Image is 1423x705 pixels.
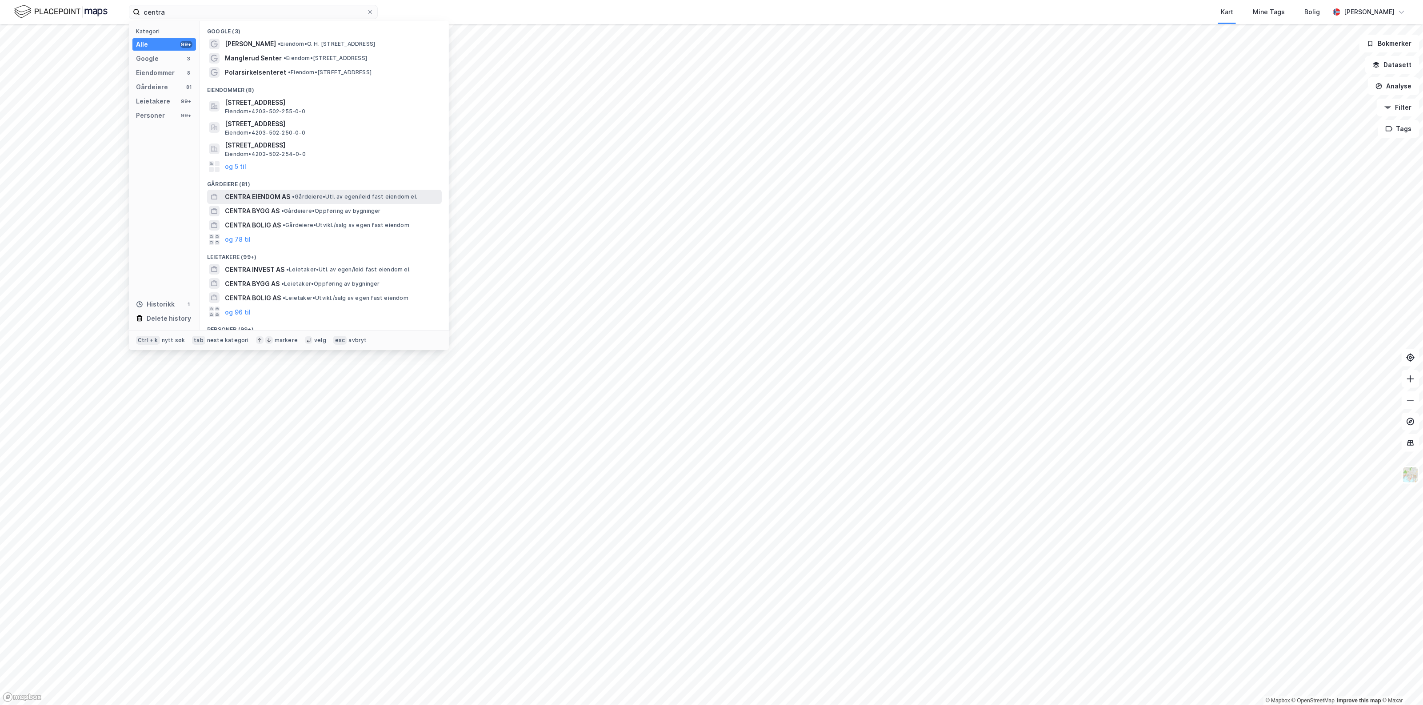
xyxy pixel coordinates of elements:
span: Gårdeiere • Utvikl./salg av egen fast eiendom [283,222,409,229]
span: CENTRA BOLIG AS [225,220,281,231]
span: • [288,69,291,76]
span: [STREET_ADDRESS] [225,119,438,129]
div: Personer [136,110,165,121]
div: Leietakere [136,96,170,107]
div: Gårdeiere (81) [200,174,449,190]
input: Søk på adresse, matrikkel, gårdeiere, leietakere eller personer [140,5,367,19]
a: Mapbox [1266,697,1290,704]
img: logo.f888ab2527a4732fd821a326f86c7f29.svg [14,4,108,20]
span: CENTRA BYGG AS [225,279,280,289]
div: 99+ [180,98,192,105]
span: • [286,266,289,273]
span: Manglerud Senter [225,53,282,64]
span: Eiendom • 4203-502-250-0-0 [225,129,305,136]
span: • [283,295,285,301]
div: avbryt [348,337,367,344]
span: • [283,222,285,228]
button: Analyse [1368,77,1419,95]
span: • [278,40,280,47]
button: og 96 til [225,307,251,317]
span: CENTRA EIENDOM AS [225,191,290,202]
div: 99+ [180,41,192,48]
a: OpenStreetMap [1292,697,1335,704]
img: Z [1402,466,1419,483]
div: Google (3) [200,21,449,37]
div: 81 [185,84,192,91]
span: Eiendom • O. H. [STREET_ADDRESS] [278,40,375,48]
div: Eiendommer (8) [200,80,449,96]
div: Ctrl + k [136,336,160,345]
span: Leietaker • Utl. av egen/leid fast eiendom el. [286,266,411,273]
span: Gårdeiere • Utl. av egen/leid fast eiendom el. [292,193,417,200]
div: Delete history [147,313,191,324]
button: og 78 til [225,234,251,245]
div: 1 [185,301,192,308]
div: Bolig [1304,7,1320,17]
div: Leietakere (99+) [200,247,449,263]
div: Gårdeiere [136,82,168,92]
span: [STREET_ADDRESS] [225,97,438,108]
span: Eiendom • 4203-502-254-0-0 [225,151,306,158]
span: Leietaker • Utvikl./salg av egen fast eiendom [283,295,408,302]
button: Bokmerker [1359,35,1419,52]
span: • [281,207,284,214]
div: Kart [1221,7,1233,17]
a: Improve this map [1337,697,1381,704]
span: • [292,193,295,200]
span: CENTRA BYGG AS [225,206,280,216]
div: markere [275,337,298,344]
span: Polarsirkelsenteret [225,67,286,78]
div: Eiendommer [136,68,175,78]
div: esc [333,336,347,345]
span: • [281,280,284,287]
a: Mapbox homepage [3,692,42,702]
button: og 5 til [225,161,246,172]
span: CENTRA BOLIG AS [225,293,281,303]
span: • [284,55,286,61]
div: Google [136,53,159,64]
span: [STREET_ADDRESS] [225,140,438,151]
span: Eiendom • [STREET_ADDRESS] [288,69,372,76]
div: Historikk [136,299,175,310]
div: Mine Tags [1253,7,1285,17]
span: Eiendom • [STREET_ADDRESS] [284,55,367,62]
div: Personer (99+) [200,319,449,335]
div: 3 [185,55,192,62]
span: Leietaker • Oppføring av bygninger [281,280,380,287]
div: 8 [185,69,192,76]
div: 99+ [180,112,192,119]
div: neste kategori [207,337,249,344]
span: Gårdeiere • Oppføring av bygninger [281,207,381,215]
span: [PERSON_NAME] [225,39,276,49]
span: Eiendom • 4203-502-255-0-0 [225,108,305,115]
div: velg [314,337,326,344]
button: Tags [1378,120,1419,138]
iframe: Chat Widget [1379,662,1423,705]
div: [PERSON_NAME] [1344,7,1395,17]
span: CENTRA INVEST AS [225,264,284,275]
button: Datasett [1365,56,1419,74]
button: Filter [1377,99,1419,116]
div: Alle [136,39,148,50]
div: tab [192,336,205,345]
div: Kategori [136,28,196,35]
div: nytt søk [162,337,185,344]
